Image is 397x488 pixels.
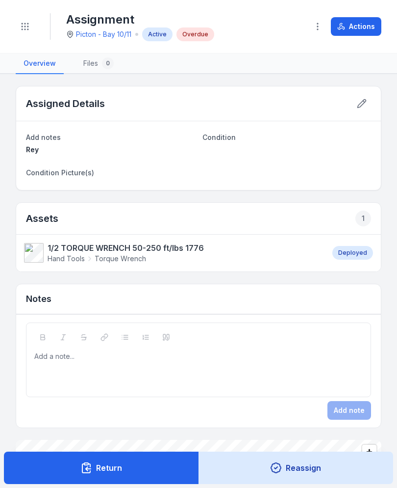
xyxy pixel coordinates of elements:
[24,242,323,264] a: 1/2 TORQUE WRENCH 50-250 ft/lbs 1776Hand ToolsTorque Wrench
[26,292,51,306] h3: Notes
[362,445,376,459] button: Zoom in
[26,97,105,110] h2: Assigned Details
[26,168,94,177] span: Condition Picture(s)
[76,29,131,39] a: Picton - Bay 10/11
[198,452,394,484] button: Reassign
[202,133,236,141] span: Condition
[48,254,85,264] span: Hand Tools
[16,17,34,36] button: Toggle navigation
[16,54,64,74] a: Overview
[332,246,373,260] div: Deployed
[4,452,199,484] button: Return
[102,57,114,69] div: 0
[355,211,371,226] div: 1
[26,133,61,141] span: Add notes
[26,145,39,154] span: Rey
[331,17,381,36] button: Actions
[66,12,214,27] h1: Assignment
[26,211,371,226] h2: Assets
[75,54,122,74] a: Files0
[48,242,204,254] strong: 1/2 TORQUE WRENCH 50-250 ft/lbs 1776
[142,27,173,41] div: Active
[95,254,146,264] span: Torque Wrench
[176,27,214,41] div: Overdue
